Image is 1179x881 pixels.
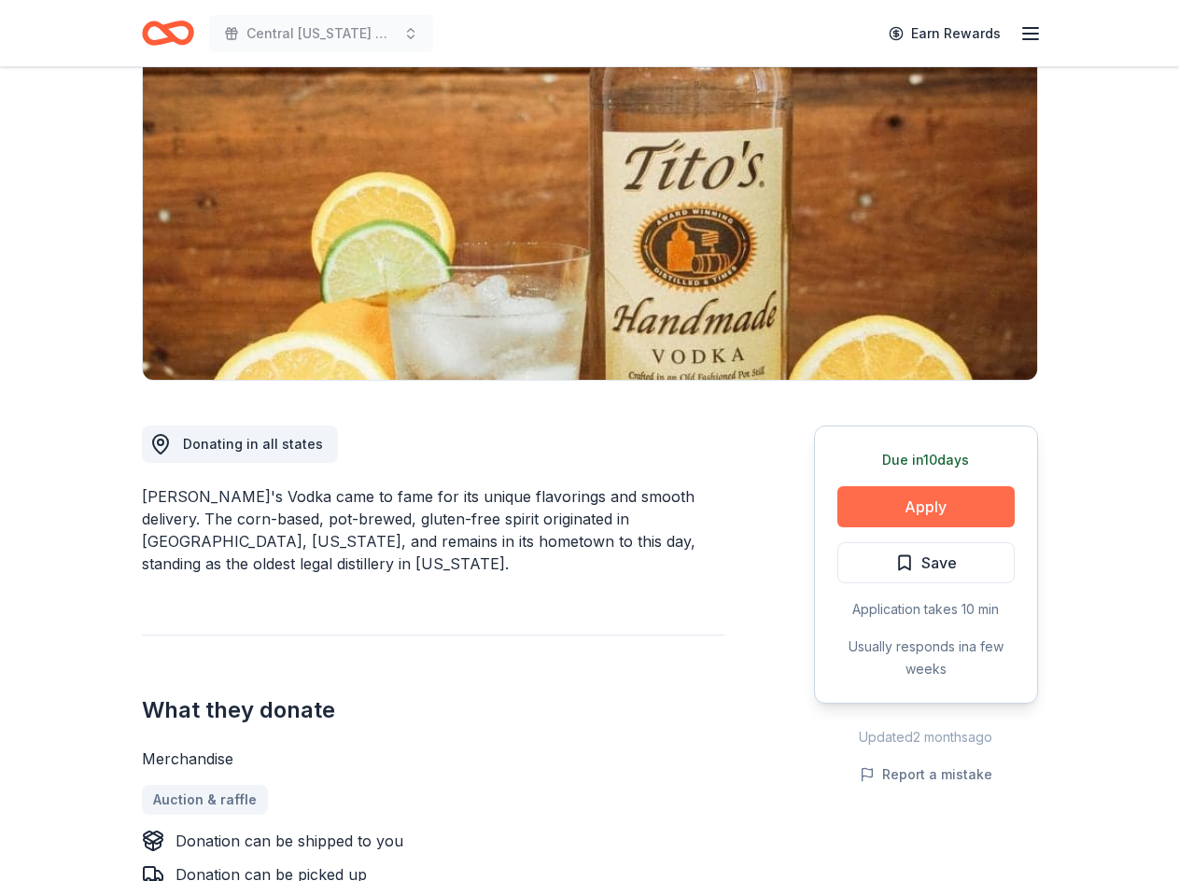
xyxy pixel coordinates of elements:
a: Home [142,11,194,55]
button: Apply [837,486,1015,527]
div: Application takes 10 min [837,598,1015,621]
div: Merchandise [142,748,724,770]
div: [PERSON_NAME]'s Vodka came to fame for its unique flavorings and smooth delivery. The corn-based,... [142,485,724,575]
button: Save [837,542,1015,583]
span: Donating in all states [183,436,323,452]
a: Earn Rewards [877,17,1012,50]
div: Usually responds in a few weeks [837,636,1015,680]
button: Report a mistake [860,763,992,786]
button: Central [US_STATE] Walk for PKD [209,15,433,52]
h2: What they donate [142,695,724,725]
div: Due in 10 days [837,449,1015,471]
a: Auction & raffle [142,785,268,815]
div: Updated 2 months ago [814,726,1038,748]
img: Image for Tito's Handmade Vodka [143,23,1037,380]
div: Donation can be shipped to you [175,830,403,852]
span: Central [US_STATE] Walk for PKD [246,22,396,45]
span: Save [921,551,957,575]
